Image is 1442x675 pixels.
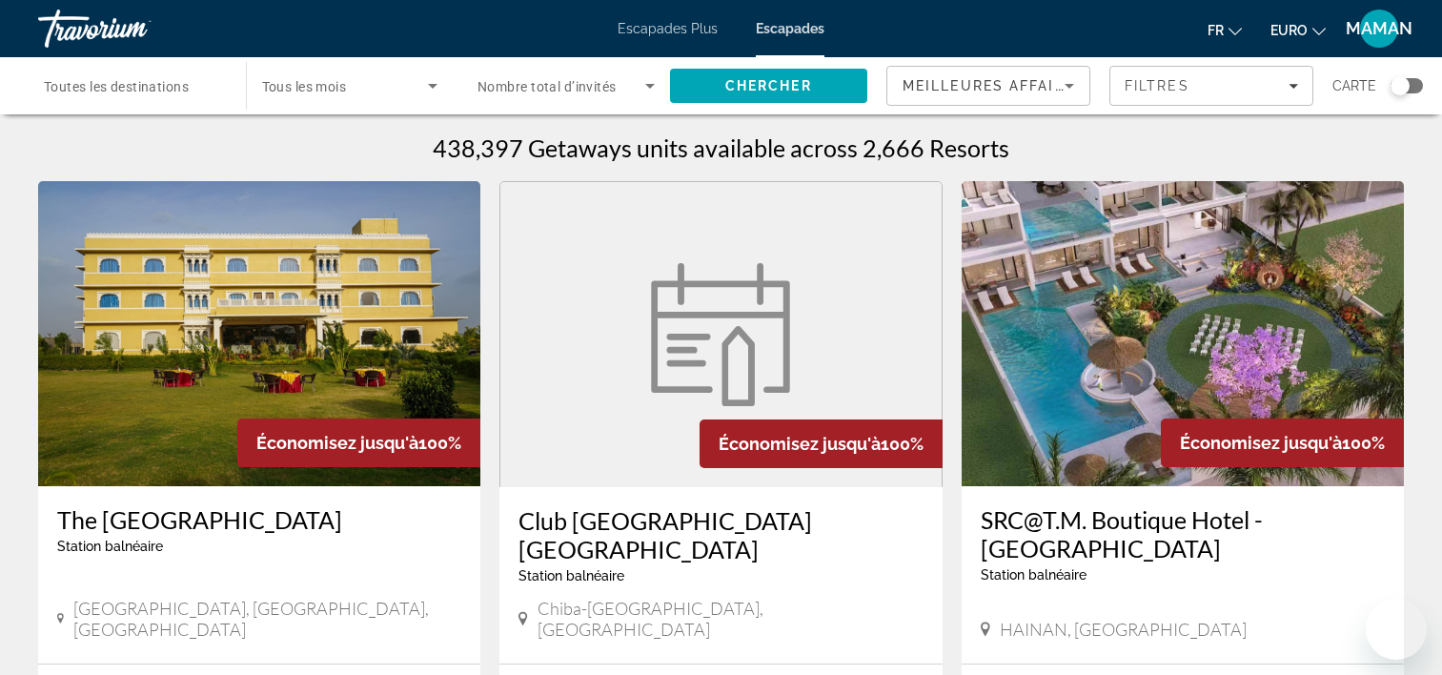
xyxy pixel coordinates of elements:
[670,69,868,103] button: Rechercher
[477,79,617,94] span: Nombre total d’invités
[1161,419,1404,467] div: 100%
[1000,619,1247,640] span: HAINAN, [GEOGRAPHIC_DATA]
[1180,433,1342,453] span: Économisez jusqu'à
[1346,19,1412,38] span: MAMAN
[44,75,221,98] input: Sélectionnez la destination
[903,78,1086,93] span: Meilleures affaires
[518,506,923,563] a: Club [GEOGRAPHIC_DATA] [GEOGRAPHIC_DATA]
[640,263,802,406] img: Club Wyndham Sundance Resort Onjuku
[499,181,942,487] a: Club Wyndham Sundance Resort Onjuku
[38,181,480,486] img: The Yash Resort
[538,598,924,640] span: Chiba-[GEOGRAPHIC_DATA], [GEOGRAPHIC_DATA]
[618,21,718,36] a: Escapades Plus
[725,78,812,93] span: Chercher
[73,598,461,640] span: [GEOGRAPHIC_DATA], [GEOGRAPHIC_DATA], [GEOGRAPHIC_DATA]
[1366,599,1427,660] iframe: Bouton de lancement de la fenêtre de messagerie
[1354,9,1404,49] button: Menu utilisateur
[1125,78,1189,93] span: Filtres
[433,133,1009,162] h1: 438,397 Getaways units available across 2,666 Resorts
[44,79,189,94] span: Toutes les destinations
[518,568,624,583] span: Station balnéaire
[38,4,229,53] a: Travorium
[903,74,1074,97] mat-select: Trier par
[57,539,163,554] span: Station balnéaire
[756,21,824,36] a: Escapades
[1208,23,1224,38] span: Fr
[981,567,1087,583] span: Station balnéaire
[256,433,418,453] span: Économisez jusqu'à
[1208,16,1242,44] button: Changer la langue
[237,419,480,467] div: 100%
[1270,23,1308,38] span: EURO
[962,181,1404,486] img: SRC@T.M. Boutique Hotel - Hainan
[981,505,1385,562] a: SRC@T.M. Boutique Hotel - [GEOGRAPHIC_DATA]
[1332,72,1376,99] span: Carte
[700,419,943,468] div: 100%
[262,79,347,94] span: Tous les mois
[1270,16,1326,44] button: Changer de devise
[57,505,461,534] a: The [GEOGRAPHIC_DATA]
[719,434,881,454] span: Économisez jusqu'à
[1109,66,1313,106] button: Filtres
